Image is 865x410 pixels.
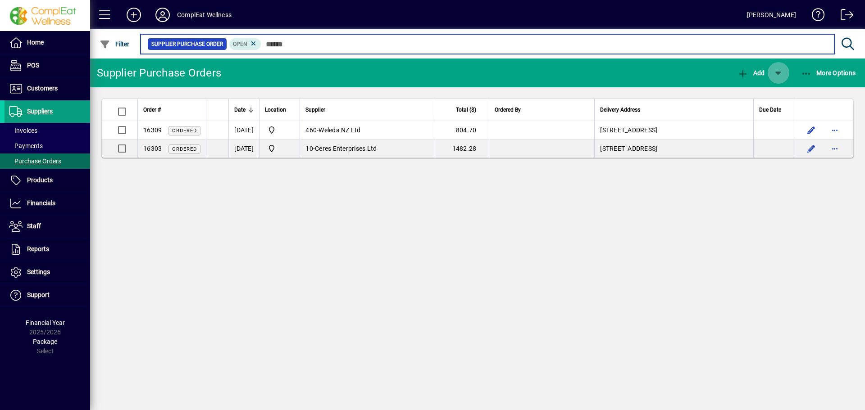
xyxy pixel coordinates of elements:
span: Weleda NZ Ltd [319,126,360,134]
span: 16309 [143,126,162,134]
button: Edit [804,123,819,137]
span: 10 [305,145,313,152]
span: Ceres Enterprises Ltd [315,145,377,152]
div: Ordered By [495,105,589,115]
a: Home [5,32,90,54]
span: Supplier [305,105,325,115]
div: Due Date [759,105,789,115]
button: Add [735,65,767,81]
span: Customers [27,85,58,92]
div: [PERSON_NAME] [747,8,796,22]
td: [DATE] [228,121,259,140]
a: Customers [5,77,90,100]
span: Staff [27,222,41,230]
span: Supplier Purchase Order [151,40,223,49]
a: Staff [5,215,90,238]
a: Purchase Orders [5,153,90,169]
span: More Options [801,69,856,77]
span: Location [265,105,286,115]
button: Add [119,7,148,23]
div: Supplier [305,105,429,115]
span: ComplEat Wellness [265,143,294,154]
button: More Options [799,65,858,81]
button: More options [828,141,842,156]
span: Ordered [172,146,197,152]
span: Open [233,41,247,47]
span: Settings [27,268,50,275]
a: Knowledge Base [805,2,825,31]
span: Financial Year [26,319,65,326]
td: [DATE] [228,140,259,158]
td: - [300,140,435,158]
span: POS [27,62,39,69]
a: Settings [5,261,90,284]
span: Suppliers [27,108,53,115]
td: [STREET_ADDRESS] [594,121,753,140]
span: 460 [305,126,317,134]
a: POS [5,54,90,77]
span: Invoices [9,127,37,134]
span: Ordered By [495,105,521,115]
span: Order # [143,105,161,115]
div: ComplEat Wellness [177,8,232,22]
button: Edit [804,141,819,156]
span: Due Date [759,105,781,115]
span: Package [33,338,57,345]
span: Add [738,69,765,77]
td: [STREET_ADDRESS] [594,140,753,158]
a: Support [5,284,90,306]
a: Logout [834,2,854,31]
span: Ordered [172,128,197,134]
button: Profile [148,7,177,23]
div: Location [265,105,294,115]
button: More options [828,123,842,137]
span: Delivery Address [600,105,640,115]
span: Purchase Orders [9,158,61,165]
span: Products [27,176,53,184]
span: Filter [100,41,130,48]
span: ComplEat Wellness [265,125,294,135]
span: Payments [9,142,43,149]
button: Filter [97,36,132,52]
a: Payments [5,138,90,153]
div: Order # [143,105,200,115]
span: Total ($) [456,105,476,115]
span: 16303 [143,145,162,152]
div: Supplier Purchase Orders [97,66,221,80]
span: Financials [27,199,55,207]
a: Invoices [5,123,90,138]
span: Support [27,291,50,298]
span: Reports [27,245,49,252]
span: Home [27,39,44,46]
mat-chip: Completion Status: Open [229,38,261,50]
div: Date [234,105,254,115]
a: Products [5,169,90,192]
td: - [300,121,435,140]
span: Date [234,105,246,115]
td: 804.70 [435,121,489,140]
a: Reports [5,238,90,261]
div: Total ($) [441,105,484,115]
td: 1482.28 [435,140,489,158]
a: Financials [5,192,90,215]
